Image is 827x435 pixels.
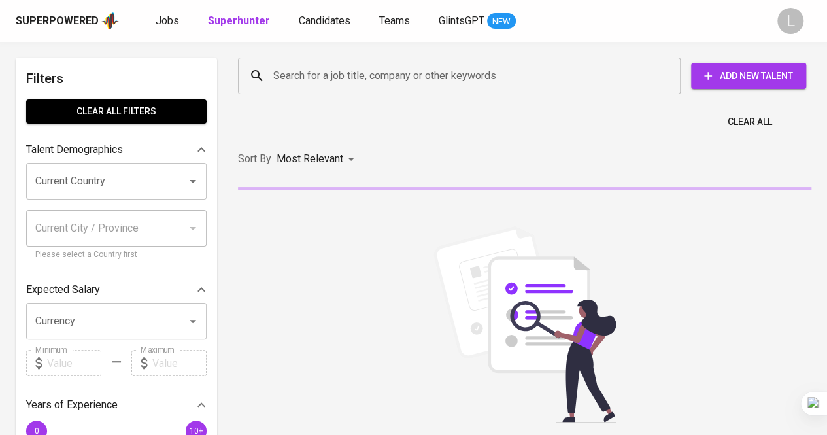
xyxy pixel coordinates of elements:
[208,14,270,27] b: Superhunter
[722,110,777,134] button: Clear All
[701,68,796,84] span: Add New Talent
[777,8,803,34] div: L
[299,14,350,27] span: Candidates
[156,13,182,29] a: Jobs
[47,350,101,376] input: Value
[728,114,772,130] span: Clear All
[184,172,202,190] button: Open
[16,11,119,31] a: Superpoweredapp logo
[238,151,271,167] p: Sort By
[101,11,119,31] img: app logo
[427,226,623,423] img: file_searching.svg
[35,249,197,262] p: Please select a Country first
[37,103,196,120] span: Clear All filters
[184,312,202,330] button: Open
[26,68,207,89] h6: Filters
[156,14,179,27] span: Jobs
[299,13,353,29] a: Candidates
[379,13,413,29] a: Teams
[16,14,99,29] div: Superpowered
[487,15,516,28] span: NEW
[208,13,273,29] a: Superhunter
[26,397,118,413] p: Years of Experience
[26,137,207,163] div: Talent Demographics
[26,282,100,298] p: Expected Salary
[439,13,516,29] a: GlintsGPT NEW
[152,350,207,376] input: Value
[691,63,806,89] button: Add New Talent
[439,14,484,27] span: GlintsGPT
[277,147,359,171] div: Most Relevant
[26,99,207,124] button: Clear All filters
[26,142,123,158] p: Talent Demographics
[379,14,410,27] span: Teams
[26,392,207,418] div: Years of Experience
[26,277,207,303] div: Expected Salary
[277,151,343,167] p: Most Relevant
